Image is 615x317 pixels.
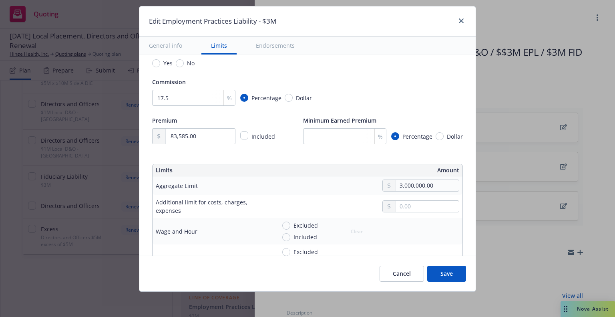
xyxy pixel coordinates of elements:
input: Yes [152,59,160,67]
span: Yes [163,59,173,67]
input: 0.00 [396,180,459,191]
div: Workplace Violence [156,254,208,262]
h1: Edit Employment Practices Liability - $3M [149,16,276,26]
input: 0.00 [396,201,459,212]
input: Percentage [391,132,399,140]
div: Wage and Hour [156,227,197,236]
span: Commission [152,78,186,86]
span: Included [251,133,275,140]
input: Dollar [436,132,444,140]
input: Dollar [285,94,293,102]
span: Premium [152,117,177,124]
div: Aggregate Limit [156,182,198,190]
span: % [378,132,383,141]
a: close [456,16,466,26]
span: Dollar [447,132,463,141]
th: Limits [153,164,277,176]
button: Limits [201,36,237,55]
button: General info [139,36,192,55]
button: Cancel [380,266,424,282]
span: Excluded [293,221,318,230]
span: Included [293,233,317,241]
input: 0.00 [166,129,235,144]
input: Excluded [282,248,290,256]
button: Save [427,266,466,282]
span: No [187,59,195,67]
span: Dollar [296,94,312,102]
button: Endorsements [246,36,304,55]
div: Additional limit for costs, charges, expenses [156,198,269,215]
span: % [227,94,232,102]
input: Excluded [282,222,290,230]
input: No [176,59,184,67]
span: Percentage [251,94,281,102]
span: Percentage [402,132,432,141]
span: Minimum Earned Premium [303,117,376,124]
input: Included [282,233,290,241]
input: Percentage [240,94,248,102]
span: Excluded [293,248,318,256]
th: Amount [311,164,462,176]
